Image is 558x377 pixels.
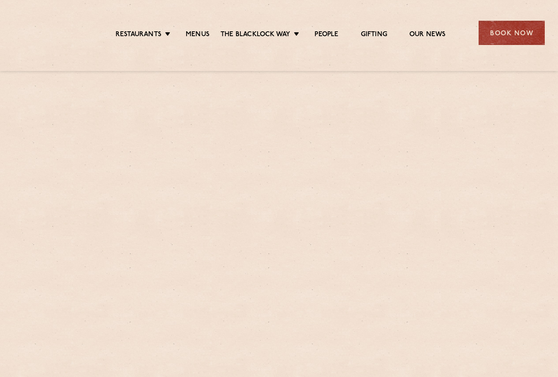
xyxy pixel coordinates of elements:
[479,21,545,45] div: Book Now
[361,30,387,40] a: Gifting
[186,30,210,40] a: Menus
[221,30,290,40] a: The Blacklock Way
[13,8,87,58] img: svg%3E
[116,30,161,40] a: Restaurants
[409,30,446,40] a: Our News
[315,30,338,40] a: People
